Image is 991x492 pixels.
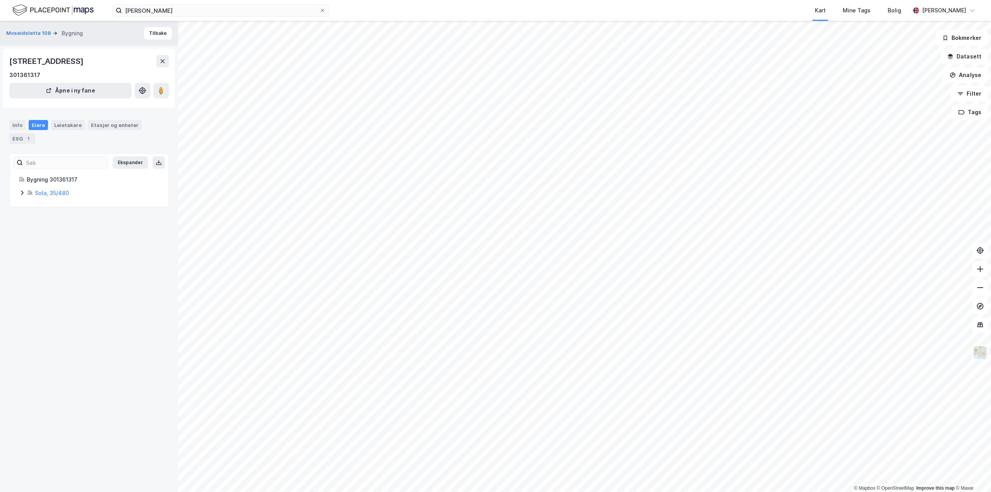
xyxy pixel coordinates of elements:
[62,29,83,38] div: Bygning
[854,485,875,491] a: Mapbox
[122,5,319,16] input: Søk på adresse, matrikkel, gårdeiere, leietakere eller personer
[941,49,988,64] button: Datasett
[23,157,108,168] input: Søk
[9,70,40,80] div: 301361317
[91,122,139,129] div: Etasjer og enheter
[888,6,901,15] div: Bolig
[951,86,988,101] button: Filter
[952,105,988,120] button: Tags
[51,120,85,130] div: Leietakere
[843,6,871,15] div: Mine Tags
[9,133,35,144] div: ESG
[27,175,159,184] div: Bygning 301361317
[943,67,988,83] button: Analyse
[24,135,32,142] div: 1
[952,455,991,492] iframe: Chat Widget
[9,83,132,98] button: Åpne i ny fane
[936,30,988,46] button: Bokmerker
[113,156,148,169] button: Ekspander
[973,345,988,360] img: Z
[877,485,914,491] a: OpenStreetMap
[922,6,966,15] div: [PERSON_NAME]
[12,3,94,17] img: logo.f888ab2527a4732fd821a326f86c7f29.svg
[9,120,26,130] div: Info
[29,120,48,130] div: Eiere
[35,190,69,196] a: Sola, 35/480
[144,27,172,39] button: Tilbake
[815,6,826,15] div: Kart
[9,55,85,67] div: [STREET_ADDRESS]
[6,29,53,37] button: Moseidsletta 108
[916,485,955,491] a: Improve this map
